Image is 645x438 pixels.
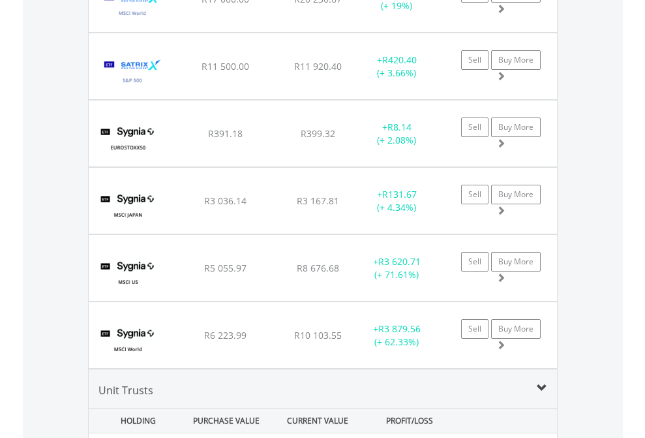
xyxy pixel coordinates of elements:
div: + (+ 62.33%) [356,322,438,349]
span: R8 676.68 [297,262,339,274]
span: R3 036.14 [204,195,247,207]
a: Sell [461,252,488,272]
div: + (+ 3.66%) [356,54,438,80]
a: Buy More [491,185,541,204]
img: TFSA.SYGUS.png [95,251,161,298]
a: Buy More [491,319,541,339]
a: Buy More [491,117,541,137]
span: R10 103.55 [294,329,342,341]
span: R8.14 [387,121,412,133]
span: R420.40 [382,54,417,66]
span: Unit Trusts [98,383,153,398]
a: Buy More [491,252,541,272]
div: CURRENT VALUE [273,409,362,433]
span: R391.18 [208,127,243,140]
a: Sell [461,50,488,70]
div: PURCHASE VALUE [182,409,271,433]
div: + (+ 71.61%) [356,255,438,281]
span: R399.32 [301,127,335,140]
a: Sell [461,185,488,204]
span: R3 167.81 [297,195,339,207]
span: R3 620.71 [378,255,421,268]
a: Sell [461,319,488,339]
span: R11 500.00 [202,60,249,72]
div: HOLDING [90,409,179,433]
span: R11 920.40 [294,60,342,72]
span: R5 055.97 [204,262,247,274]
span: R6 223.99 [204,329,247,341]
div: + (+ 2.08%) [356,121,438,147]
a: Sell [461,117,488,137]
a: Buy More [491,50,541,70]
span: R131.67 [382,188,417,200]
div: + (+ 4.34%) [356,188,438,214]
img: TFSA.SYGWD.png [95,319,161,365]
img: TFSA.SYGEU.png [95,117,161,163]
div: PROFIT/LOSS [365,409,454,433]
img: TFSA.STX500.png [95,50,170,96]
img: TFSA.SYGJP.png [95,184,161,230]
span: R3 879.56 [378,322,421,335]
